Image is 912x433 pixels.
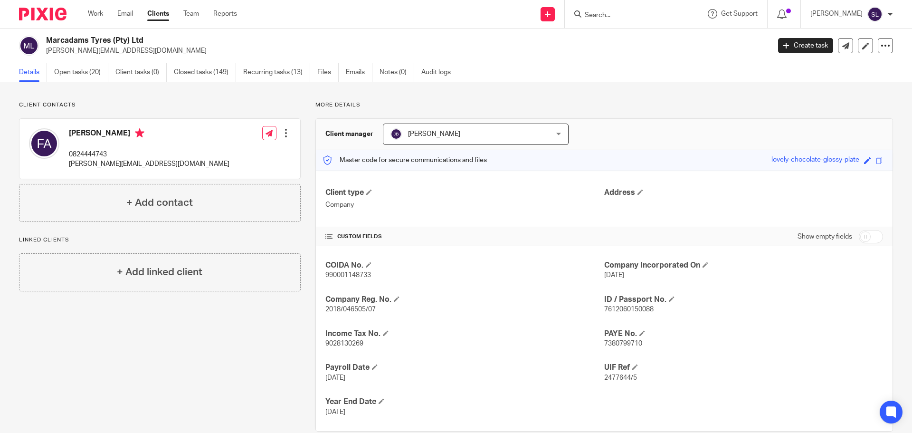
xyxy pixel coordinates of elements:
span: [PERSON_NAME] [408,131,460,137]
h4: ID / Passport No. [604,295,883,305]
h2: Marcadams Tyres (Pty) Ltd [46,36,620,46]
span: [DATE] [325,409,345,415]
img: svg%3E [390,128,402,140]
span: 7380799710 [604,340,642,347]
img: svg%3E [29,128,59,159]
p: [PERSON_NAME][EMAIL_ADDRESS][DOMAIN_NAME] [69,159,229,169]
h3: Client manager [325,129,373,139]
div: lovely-chocolate-glossy-plate [771,155,859,166]
a: Create task [778,38,833,53]
span: [DATE] [325,375,345,381]
span: 7612060150088 [604,306,654,313]
label: Show empty fields [798,232,852,241]
p: Client contacts [19,101,301,109]
span: 2018/046505/07 [325,306,376,313]
h4: UIF Ref [604,363,883,373]
a: Audit logs [421,63,458,82]
h4: PAYE No. [604,329,883,339]
p: More details [315,101,893,109]
h4: Income Tax No. [325,329,604,339]
img: Pixie [19,8,66,20]
h4: + Add contact [126,195,193,210]
img: svg%3E [19,36,39,56]
a: Reports [213,9,237,19]
a: Team [183,9,199,19]
h4: Client type [325,188,604,198]
h4: CUSTOM FIELDS [325,233,604,241]
a: Files [317,63,339,82]
p: Company [325,200,604,210]
h4: Payroll Date [325,363,604,373]
h4: Address [604,188,883,198]
a: Recurring tasks (13) [243,63,310,82]
h4: [PERSON_NAME] [69,128,229,140]
p: 0824444743 [69,150,229,159]
span: Get Support [721,10,758,17]
h4: Company Reg. No. [325,295,604,305]
span: 2477644/5 [604,375,637,381]
img: svg%3E [867,7,883,22]
a: Open tasks (20) [54,63,108,82]
h4: COIDA No. [325,260,604,270]
a: Closed tasks (149) [174,63,236,82]
h4: Company Incorporated On [604,260,883,270]
a: Client tasks (0) [115,63,167,82]
i: Primary [135,128,144,138]
p: [PERSON_NAME][EMAIL_ADDRESS][DOMAIN_NAME] [46,46,764,56]
p: [PERSON_NAME] [810,9,863,19]
h4: + Add linked client [117,265,202,279]
a: Emails [346,63,372,82]
p: Master code for secure communications and files [323,155,487,165]
span: [DATE] [604,272,624,279]
a: Notes (0) [380,63,414,82]
a: Details [19,63,47,82]
h4: Year End Date [325,397,604,407]
span: 990001148733 [325,272,371,279]
a: Clients [147,9,169,19]
p: Linked clients [19,236,301,244]
a: Work [88,9,103,19]
a: Email [117,9,133,19]
span: 9028130269 [325,340,363,347]
input: Search [584,11,669,20]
